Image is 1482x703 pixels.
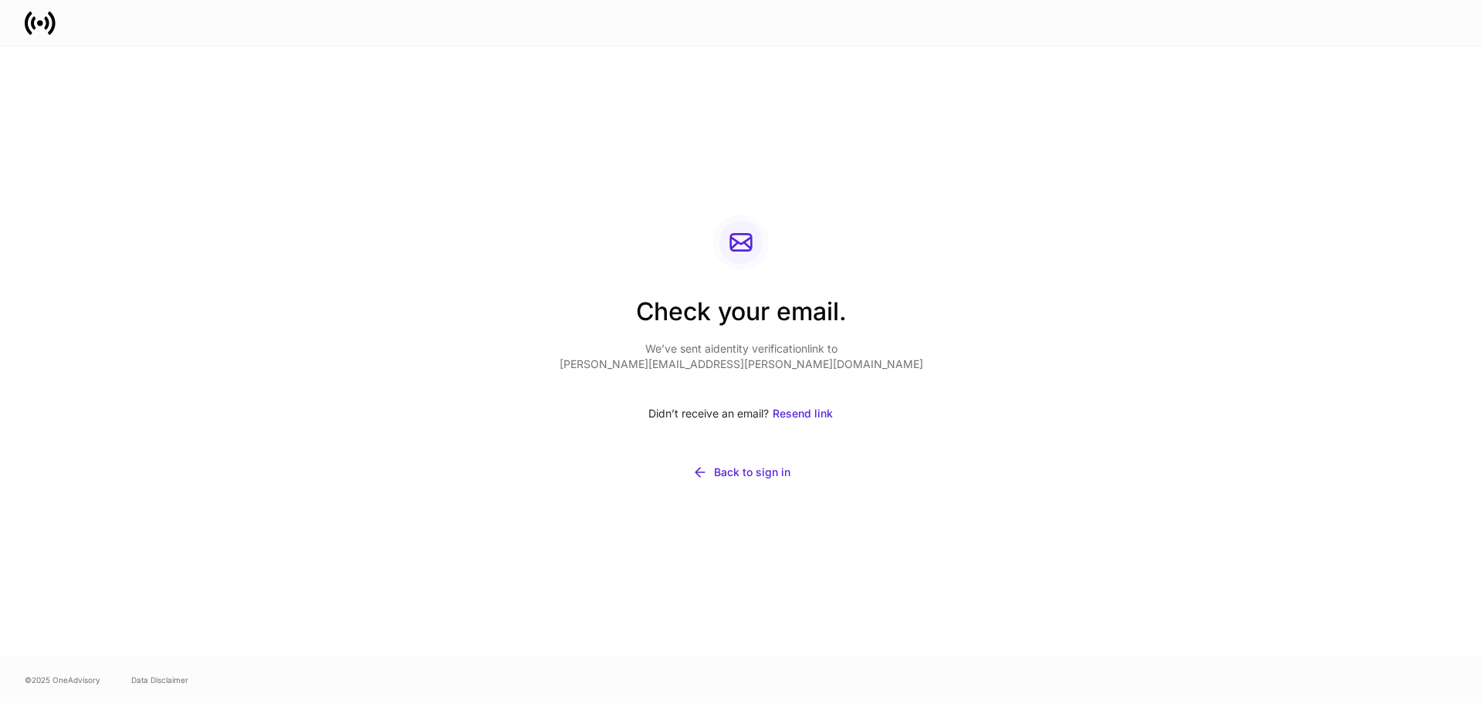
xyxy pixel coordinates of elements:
[560,397,923,431] div: Didn’t receive an email?
[131,674,188,686] a: Data Disclaimer
[560,341,923,372] p: We’ve sent a identity verification link to [PERSON_NAME][EMAIL_ADDRESS][PERSON_NAME][DOMAIN_NAME]
[25,674,100,686] span: © 2025 OneAdvisory
[772,397,834,431] button: Resend link
[560,295,923,341] h2: Check your email.
[560,455,923,489] button: Back to sign in
[714,465,790,480] div: Back to sign in
[773,406,833,421] div: Resend link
